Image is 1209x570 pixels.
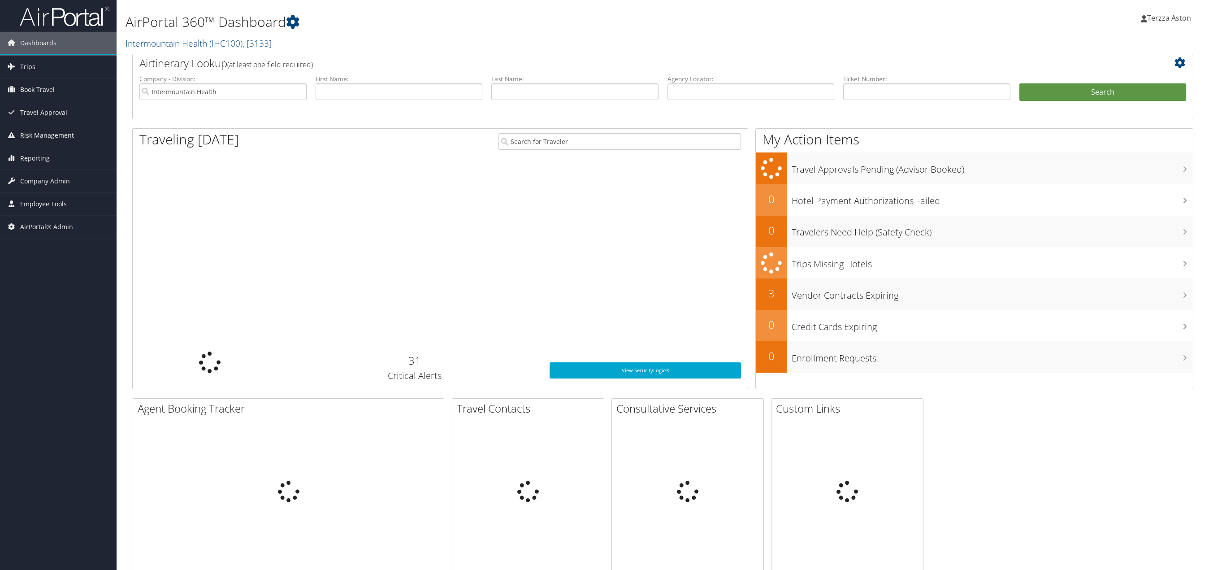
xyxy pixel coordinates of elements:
[227,60,313,70] span: (at least one field required)
[792,159,1193,176] h3: Travel Approvals Pending (Advisor Booked)
[457,401,604,416] h2: Travel Contacts
[792,222,1193,239] h3: Travelers Need Help (Safety Check)
[138,401,444,416] h2: Agent Booking Tracker
[20,32,56,54] span: Dashboards
[792,285,1193,302] h3: Vendor Contracts Expiring
[616,401,763,416] h2: Consultative Services
[756,310,1193,341] a: 0Credit Cards Expiring
[756,184,1193,216] a: 0Hotel Payment Authorizations Failed
[243,37,272,49] span: , [ 3133 ]
[20,56,35,78] span: Trips
[20,216,73,238] span: AirPortal® Admin
[756,317,787,332] h2: 0
[1147,13,1191,23] span: Terzza Aston
[792,316,1193,333] h3: Credit Cards Expiring
[756,223,787,238] h2: 0
[756,247,1193,279] a: Trips Missing Hotels
[550,362,741,379] a: View SecurityLogic®
[756,216,1193,247] a: 0Travelers Need Help (Safety Check)
[209,37,243,49] span: ( IHC100 )
[792,190,1193,207] h3: Hotel Payment Authorizations Failed
[756,348,787,364] h2: 0
[843,74,1010,83] label: Ticket Number:
[126,37,272,49] a: Intermountain Health
[316,74,483,83] label: First Name:
[20,78,55,101] span: Book Travel
[20,124,74,147] span: Risk Management
[126,13,842,31] h1: AirPortal 360™ Dashboard
[20,170,70,192] span: Company Admin
[139,74,307,83] label: Company - Division:
[20,193,67,215] span: Employee Tools
[1019,83,1187,101] button: Search
[667,74,835,83] label: Agency Locator:
[498,133,741,150] input: Search for Traveler
[139,56,1098,71] h2: Airtinerary Lookup
[293,353,536,368] h2: 31
[792,253,1193,270] h3: Trips Missing Hotels
[756,130,1193,149] h1: My Action Items
[20,147,50,170] span: Reporting
[756,278,1193,310] a: 3Vendor Contracts Expiring
[139,130,239,149] h1: Traveling [DATE]
[776,401,923,416] h2: Custom Links
[756,152,1193,184] a: Travel Approvals Pending (Advisor Booked)
[20,6,109,27] img: airportal-logo.png
[792,348,1193,365] h3: Enrollment Requests
[756,286,787,301] h2: 3
[491,74,659,83] label: Last Name:
[1141,4,1200,31] a: Terzza Aston
[756,191,787,207] h2: 0
[293,370,536,382] h3: Critical Alerts
[20,101,67,124] span: Travel Approval
[756,341,1193,373] a: 0Enrollment Requests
